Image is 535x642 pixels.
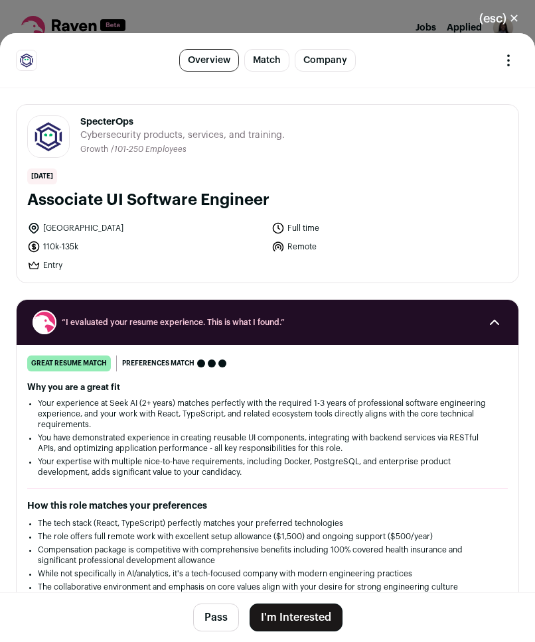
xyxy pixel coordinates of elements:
li: Your expertise with multiple nice-to-have requirements, including Docker, PostgreSQL, and enterpr... [38,456,497,478]
div: great resume match [27,355,111,371]
span: [DATE] [27,168,57,184]
li: Full time [271,222,508,235]
button: Pass [193,604,239,631]
a: Company [295,49,356,72]
img: b64191234319ff01b9f38a64e6ff1a37b73740cb184af10921ae7ba84b74d0c2.jpg [28,116,69,157]
button: Open dropdown [498,50,519,71]
li: Your experience at Seek AI (2+ years) matches perfectly with the required 1-3 years of profession... [38,398,497,430]
li: You have demonstrated experience in creating reusable UI components, integrating with backend ser... [38,432,497,454]
img: b64191234319ff01b9f38a64e6ff1a37b73740cb184af10921ae7ba84b74d0c2.jpg [17,50,37,70]
a: Match [244,49,289,72]
li: / [111,145,187,155]
h2: Why you are a great fit [27,382,508,393]
li: While not specifically in AI/analytics, it's a tech-focused company with modern engineering pract... [38,568,497,579]
li: The tech stack (React, TypeScript) perfectly matches your preferred technologies [38,518,497,529]
a: Overview [179,49,239,72]
li: The collaborative environment and emphasis on core values align with your desire for strong engin... [38,582,497,592]
li: [GEOGRAPHIC_DATA] [27,222,264,235]
li: 110k-135k [27,240,264,253]
button: I'm Interested [250,604,343,631]
span: Preferences match [122,357,194,370]
li: Growth [80,145,111,155]
li: Remote [271,240,508,253]
h2: How this role matches your preferences [27,499,508,513]
li: The role offers full remote work with excellent setup allowance ($1,500) and ongoing support ($50... [38,531,497,542]
span: Cybersecurity products, services, and training. [80,129,285,142]
button: Close modal [463,4,535,33]
span: 101-250 Employees [114,145,187,153]
li: Entry [27,259,264,272]
li: Compensation package is competitive with comprehensive benefits including 100% covered health ins... [38,545,497,566]
h1: Associate UI Software Engineer [27,190,508,211]
span: SpecterOps [80,115,285,129]
span: “I evaluated your resume experience. This is what I found.” [62,317,473,328]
